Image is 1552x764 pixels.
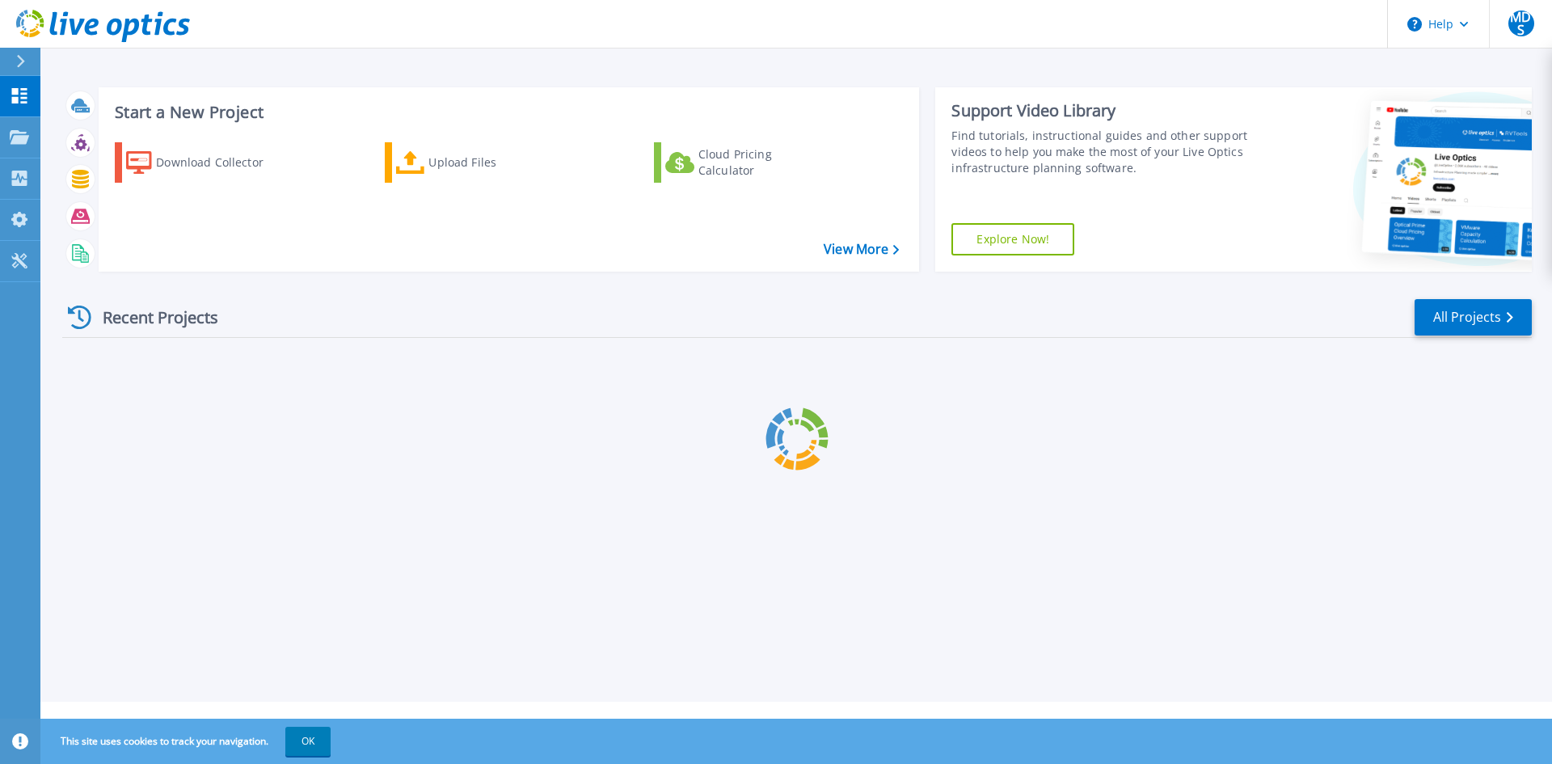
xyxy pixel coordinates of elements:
[824,242,899,257] a: View More
[654,142,834,183] a: Cloud Pricing Calculator
[1415,299,1532,336] a: All Projects
[951,128,1255,176] div: Find tutorials, instructional guides and other support videos to help you make the most of your L...
[385,142,565,183] a: Upload Files
[285,727,331,756] button: OK
[62,298,240,337] div: Recent Projects
[951,100,1255,121] div: Support Video Library
[951,223,1074,255] a: Explore Now!
[1508,11,1534,36] span: MDS
[115,142,295,183] a: Download Collector
[115,103,899,121] h3: Start a New Project
[156,146,285,179] div: Download Collector
[44,727,331,756] span: This site uses cookies to track your navigation.
[428,146,558,179] div: Upload Files
[698,146,828,179] div: Cloud Pricing Calculator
